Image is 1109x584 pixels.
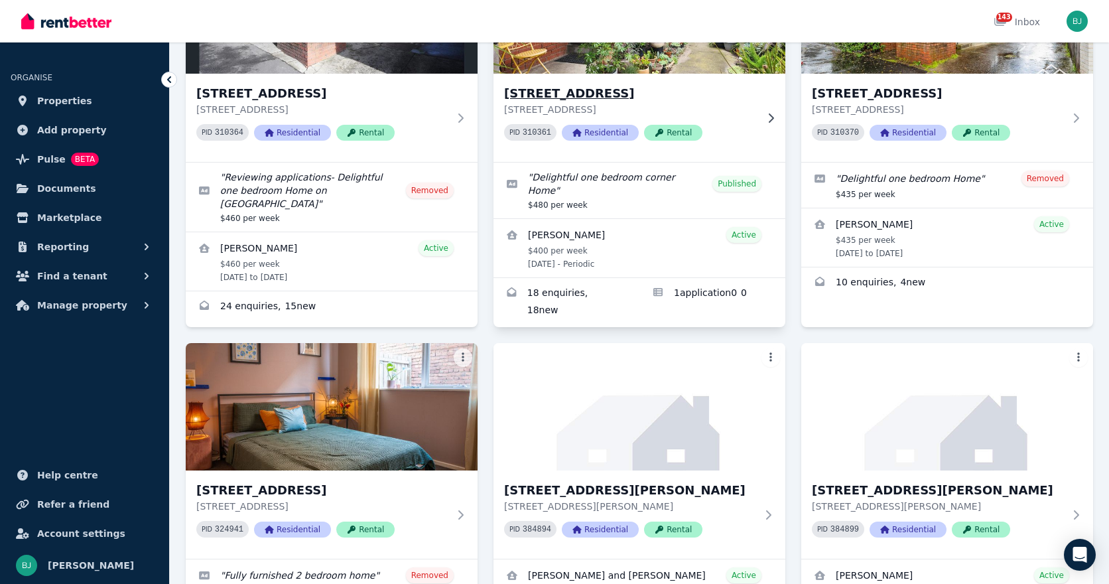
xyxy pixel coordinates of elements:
[186,232,478,291] a: View details for Tamika Anderson
[1067,11,1088,32] img: Bom Jin
[870,522,946,538] span: Residential
[11,292,159,319] button: Manage property
[830,128,859,137] code: 310370
[196,103,448,116] p: [STREET_ADDRESS]
[11,88,159,114] a: Properties
[71,153,99,166] span: BETA
[952,522,1010,538] span: Rental
[202,129,212,136] small: PID
[11,234,159,260] button: Reporting
[952,125,1010,141] span: Rental
[196,481,448,500] h3: [STREET_ADDRESS]
[37,526,125,542] span: Account settings
[504,84,756,103] h3: [STREET_ADDRESS]
[493,278,639,327] a: Enquiries for unit 6/1 Larnoo Avenue, Brunswick West
[523,525,551,534] code: 384894
[37,297,127,313] span: Manage property
[562,125,639,141] span: Residential
[639,278,785,327] a: Applications for unit 6/1 Larnoo Avenue, Brunswick West
[493,343,785,471] img: 2/1 Fleming St, Brunswick West
[186,163,478,232] a: Edit listing: Reviewing applications- Delightful one bedroom Home on Larnoo Ave
[493,219,785,277] a: View details for Keren Smith
[202,526,212,533] small: PID
[37,210,101,226] span: Marketplace
[336,125,395,141] span: Rental
[11,462,159,488] a: Help centre
[801,343,1093,559] a: 3/1 Fleming St, Brunswick West[STREET_ADDRESS][PERSON_NAME][STREET_ADDRESS][PERSON_NAME]PID 38489...
[994,15,1040,29] div: Inbox
[37,496,109,512] span: Refer a friend
[37,151,66,167] span: Pulse
[830,525,859,534] code: 384899
[801,343,1093,471] img: 3/1 Fleming St, Brunswick West
[16,555,37,576] img: Bom Jin
[523,128,551,137] code: 310361
[37,239,89,255] span: Reporting
[11,263,159,289] button: Find a tenant
[817,526,828,533] small: PID
[21,11,111,31] img: RentBetter
[37,122,107,138] span: Add property
[509,129,520,136] small: PID
[37,268,107,284] span: Find a tenant
[254,522,331,538] span: Residential
[196,84,448,103] h3: [STREET_ADDRESS]
[11,73,52,82] span: ORGANISE
[11,204,159,231] a: Marketplace
[11,520,159,547] a: Account settings
[812,500,1064,513] p: [STREET_ADDRESS][PERSON_NAME]
[644,522,702,538] span: Rental
[801,267,1093,299] a: Enquiries for unit 2/1 Larnoo Avenue, Brunswick West
[11,491,159,518] a: Refer a friend
[196,500,448,513] p: [STREET_ADDRESS]
[11,117,159,143] a: Add property
[504,103,756,116] p: [STREET_ADDRESS]
[801,163,1093,208] a: Edit listing: Delightful one bedroom Home
[562,522,639,538] span: Residential
[215,128,243,137] code: 310364
[186,343,478,559] a: 1/282 Langridge Street, Abbotsford[STREET_ADDRESS][STREET_ADDRESS]PID 324941ResidentialRental
[37,467,98,483] span: Help centre
[812,84,1064,103] h3: [STREET_ADDRESS]
[186,343,478,471] img: 1/282 Langridge Street, Abbotsford
[509,526,520,533] small: PID
[644,125,702,141] span: Rental
[504,500,756,513] p: [STREET_ADDRESS][PERSON_NAME]
[215,525,243,534] code: 324941
[870,125,946,141] span: Residential
[493,163,785,218] a: Edit listing: Delightful one bedroom corner Home
[37,93,92,109] span: Properties
[504,481,756,500] h3: [STREET_ADDRESS][PERSON_NAME]
[48,557,134,573] span: [PERSON_NAME]
[11,175,159,202] a: Documents
[493,343,785,559] a: 2/1 Fleming St, Brunswick West[STREET_ADDRESS][PERSON_NAME][STREET_ADDRESS][PERSON_NAME]PID 38489...
[37,181,96,196] span: Documents
[761,348,780,367] button: More options
[812,481,1064,500] h3: [STREET_ADDRESS][PERSON_NAME]
[336,522,395,538] span: Rental
[254,125,331,141] span: Residential
[801,208,1093,267] a: View details for Pranav Roy
[812,103,1064,116] p: [STREET_ADDRESS]
[1069,348,1088,367] button: More options
[996,13,1012,22] span: 143
[186,291,478,323] a: Enquiries for unit 5/1 Larnoo Avenue, Brunswick West
[11,146,159,173] a: PulseBETA
[1064,539,1096,571] div: Open Intercom Messenger
[817,129,828,136] small: PID
[454,348,472,367] button: More options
